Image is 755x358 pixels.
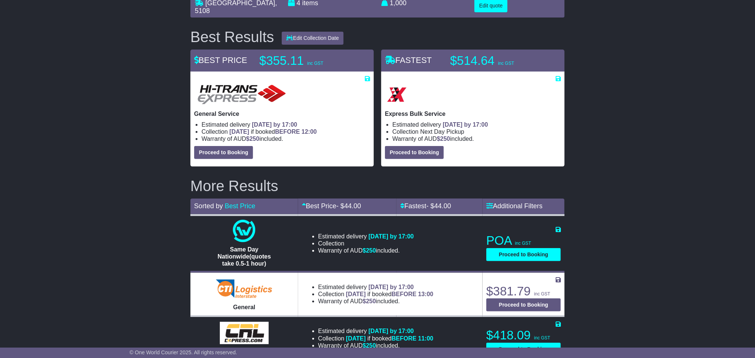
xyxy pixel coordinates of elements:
[400,202,451,210] a: Fastest- $44.00
[498,61,514,66] span: inc GST
[486,343,561,356] button: Proceed to Booking
[434,202,451,210] span: 44.00
[252,121,297,128] span: [DATE] by 17:00
[392,335,417,342] span: BEFORE
[301,129,317,135] span: 12:00
[344,202,361,210] span: 44.00
[443,121,488,128] span: [DATE] by 17:00
[418,291,433,297] span: 13:00
[486,233,561,248] p: POA
[307,61,323,66] span: inc GST
[385,83,409,107] img: Border Express: Express Bulk Service
[259,53,353,68] p: $355.11
[202,128,370,135] li: Collection
[346,335,366,342] span: [DATE]
[369,284,414,290] span: [DATE] by 17:00
[486,202,543,210] a: Additional Filters
[392,291,417,297] span: BEFORE
[246,136,259,142] span: $
[130,349,237,355] span: © One World Courier 2025. All rights reserved.
[318,247,414,254] li: Warranty of AUD included.
[194,110,370,117] p: General Service
[318,291,433,298] li: Collection
[190,178,565,194] h2: More Results
[486,298,561,311] button: Proceed to Booking
[385,146,444,159] button: Proceed to Booking
[534,335,550,340] span: inc GST
[275,129,300,135] span: BEFORE
[318,240,414,247] li: Collection
[450,53,543,68] p: $514.64
[534,291,550,297] span: inc GST
[369,233,414,240] span: [DATE] by 17:00
[233,304,256,310] span: General
[318,283,433,291] li: Estimated delivery
[346,335,433,342] span: if booked
[346,291,366,297] span: [DATE]
[194,202,223,210] span: Sorted by
[194,146,253,159] button: Proceed to Booking
[392,121,561,128] li: Estimated delivery
[194,56,247,65] span: BEST PRICE
[385,56,432,65] span: FASTEST
[302,202,361,210] a: Best Price- $44.00
[515,241,531,246] span: inc GST
[230,129,317,135] span: if booked
[440,136,450,142] span: 250
[214,278,275,300] img: CTI Logistics - Interstate: General
[418,335,433,342] span: 11:00
[426,202,451,210] span: - $
[392,128,561,135] li: Collection
[318,233,414,240] li: Estimated delivery
[385,110,561,117] p: Express Bulk Service
[249,136,259,142] span: 250
[366,247,376,254] span: 250
[282,32,344,45] button: Edit Collection Date
[225,202,255,210] a: Best Price
[363,342,376,349] span: $
[363,298,376,304] span: $
[230,129,249,135] span: [DATE]
[392,135,561,142] li: Warranty of AUD included.
[220,322,269,344] img: CRL: General
[366,298,376,304] span: 250
[337,202,361,210] span: - $
[202,135,370,142] li: Warranty of AUD included.
[369,328,414,334] span: [DATE] by 17:00
[202,121,370,128] li: Estimated delivery
[366,342,376,349] span: 250
[486,284,561,299] p: $381.79
[194,83,290,107] img: HiTrans: General Service
[218,246,271,267] span: Same Day Nationwide(quotes take 0.5-1 hour)
[318,342,433,349] li: Warranty of AUD included.
[318,335,433,342] li: Collection
[363,247,376,254] span: $
[187,29,278,45] div: Best Results
[420,129,464,135] span: Next Day Pickup
[486,328,561,343] p: $418.09
[318,327,433,335] li: Estimated delivery
[346,291,433,297] span: if booked
[437,136,450,142] span: $
[318,298,433,305] li: Warranty of AUD included.
[233,220,255,242] img: One World Courier: Same Day Nationwide(quotes take 0.5-1 hour)
[486,248,561,261] button: Proceed to Booking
